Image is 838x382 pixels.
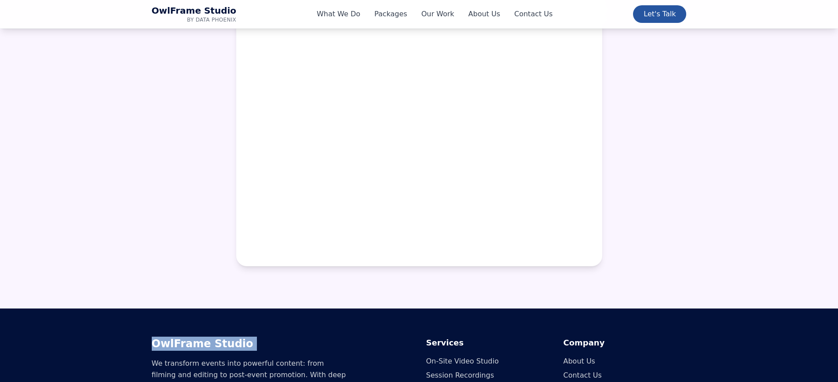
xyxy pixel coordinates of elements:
[426,357,499,365] a: On-Site Video Studio
[317,9,360,19] a: What We Do
[152,16,237,23] span: by Data Phoenix
[426,371,494,379] a: Session Recordings
[633,5,686,23] a: Let's Talk
[152,5,237,23] a: OwlFrame Studio Home
[564,357,595,365] a: About Us
[514,9,553,19] a: Contact Us
[421,9,454,19] a: Our Work
[564,337,687,349] h4: Company
[374,9,407,19] a: Packages
[152,337,412,351] h3: OwlFrame Studio
[152,5,237,16] span: OwlFrame Studio
[468,9,500,19] a: About Us
[564,371,602,379] a: Contact Us
[426,337,549,349] h4: Services
[257,19,581,245] iframe: Form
